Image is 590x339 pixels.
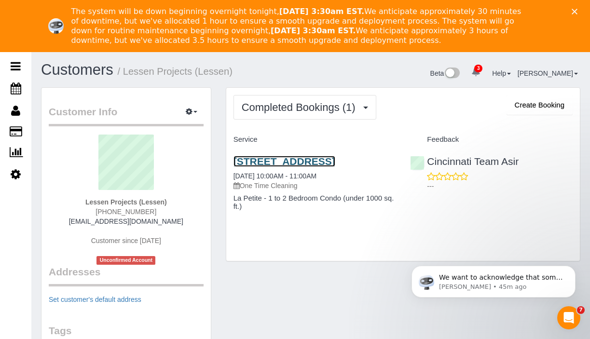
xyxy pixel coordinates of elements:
[233,136,396,144] h4: Service
[49,296,141,303] a: Set customer's default address
[397,245,590,313] iframe: Intercom notifications message
[474,65,482,72] span: 3
[492,69,511,77] a: Help
[271,26,356,35] b: [DATE] 3:30am EST.
[430,69,460,77] a: Beta
[233,95,376,120] button: Completed Bookings (1)
[410,136,573,144] h4: Feedback
[69,217,183,225] a: [EMAIL_ADDRESS][DOMAIN_NAME]
[96,208,156,216] span: [PHONE_NUMBER]
[242,101,360,113] span: Completed Bookings (1)
[507,95,573,115] button: Create Booking
[233,172,316,180] a: [DATE] 10:00AM - 11:00AM
[427,181,573,191] p: ---
[85,198,167,206] strong: Lessen Projects (Lessen)
[444,68,460,80] img: New interface
[118,66,233,77] small: / Lessen Projects (Lessen)
[71,7,527,45] div: The system will be down beginning overnight tonight, We anticipate approximately 30 minutes of do...
[96,256,155,264] span: Unconfirmed Account
[518,69,578,77] a: [PERSON_NAME]
[48,18,64,34] img: Profile image for Ellie
[577,306,585,314] span: 7
[41,61,113,78] a: Customers
[279,7,364,16] b: [DATE] 3:30am EST.
[233,181,396,190] p: One Time Cleaning
[49,105,204,126] legend: Customer Info
[233,194,396,210] h4: La Petite - 1 to 2 Bedroom Condo (under 1000 sq. ft.)
[572,9,581,14] div: Close
[557,306,580,329] iframe: Intercom live chat
[233,156,335,167] a: [STREET_ADDRESS]
[467,62,485,83] a: 3
[91,237,161,244] span: Customer since [DATE]
[410,156,519,167] a: Cincinnati Team Asir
